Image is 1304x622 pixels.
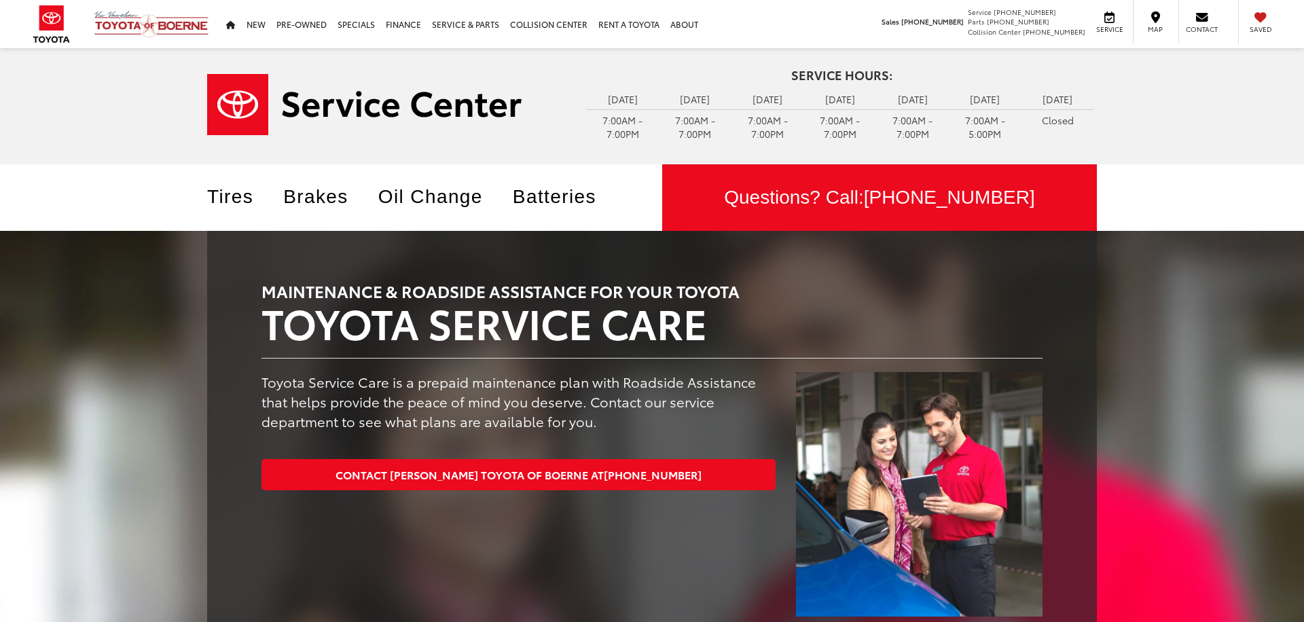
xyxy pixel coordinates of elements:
span: Service [968,7,992,17]
td: 7:00AM - 7:00PM [586,109,659,144]
span: [PHONE_NUMBER] [604,466,702,482]
a: Brakes [283,186,369,207]
td: [DATE] [659,89,731,109]
h4: Service Hours: [586,69,1097,82]
td: 7:00AM - 7:00PM [731,109,804,144]
td: 7:00AM - 7:00PM [659,109,731,144]
a: Oil Change [378,186,503,207]
img: TOYOTA SERVICE CARE | Vic Vaughan Toyota of Boerne in Boerne TX [796,372,1043,616]
h2: TOYOTA SERVICE CARE [261,299,1043,344]
a: Service Center | Vic Vaughan Toyota of Boerne in Boerne TX [207,74,566,135]
td: 7:00AM - 5:00PM [949,109,1021,144]
h3: MAINTENANCE & ROADSIDE ASSISTANCE FOR YOUR TOYOTA [261,282,1043,299]
p: Toyota Service Care is a prepaid maintenance plan with Roadside Assistance that helps provide the... [261,372,776,431]
span: [PHONE_NUMBER] [994,7,1056,17]
span: [PHONE_NUMBER] [987,16,1049,26]
a: Questions? Call:[PHONE_NUMBER] [662,164,1097,231]
span: [PHONE_NUMBER] [901,16,964,26]
span: Saved [1246,24,1275,34]
span: Sales [882,16,899,26]
td: [DATE] [586,89,659,109]
div: Questions? Call: [662,164,1097,231]
td: 7:00AM - 7:00PM [876,109,949,144]
a: Batteries [513,186,617,207]
td: [DATE] [876,89,949,109]
img: Service Center | Vic Vaughan Toyota of Boerne in Boerne TX [207,74,522,135]
span: [PHONE_NUMBER] [1023,26,1085,37]
span: Map [1140,24,1170,34]
td: [DATE] [731,89,804,109]
span: [PHONE_NUMBER] [864,187,1035,208]
a: Tires [207,186,274,207]
td: [DATE] [1021,89,1094,109]
span: Parts [968,16,985,26]
span: Service [1094,24,1125,34]
span: Collision Center [968,26,1021,37]
td: [DATE] [804,89,877,109]
td: Closed [1021,109,1094,130]
a: Contact [PERSON_NAME] Toyota of Boerne at[PHONE_NUMBER] [261,459,776,490]
td: [DATE] [949,89,1021,109]
span: Contact [1186,24,1218,34]
td: 7:00AM - 7:00PM [804,109,877,144]
img: Vic Vaughan Toyota of Boerne [94,10,209,38]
